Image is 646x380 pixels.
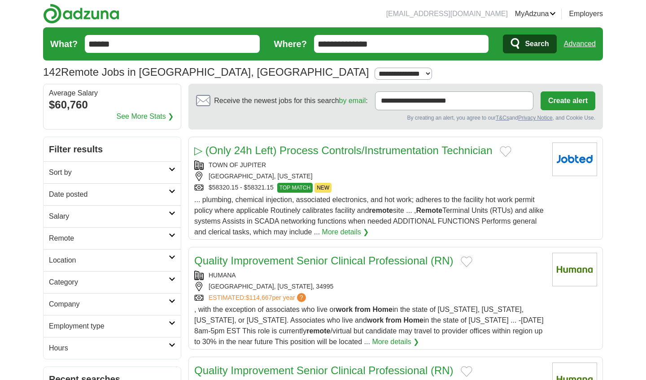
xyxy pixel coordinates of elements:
button: Search [503,35,556,53]
strong: from [386,316,402,324]
strong: Remote [416,207,442,214]
h2: Remote [49,233,169,244]
span: ... plumbing, chemical injection, associated electronics, and hot work; adheres to the facility h... [194,196,544,236]
h2: Location [49,255,169,266]
span: $114,667 [246,294,272,301]
a: Employment type [44,315,181,337]
h2: Category [49,277,169,288]
h2: Salary [49,211,169,222]
a: Advanced [564,35,596,53]
label: Where? [274,37,307,51]
a: Company [44,293,181,315]
strong: Home [404,316,423,324]
strong: Home [373,306,393,313]
button: Add to favorite jobs [500,146,511,157]
a: Date posted [44,183,181,205]
span: 142 [43,64,61,80]
strong: remote [306,327,330,335]
h2: Date posted [49,189,169,200]
a: ESTIMATED:$114,667per year? [209,293,308,302]
div: By creating an alert, you agree to our and , and Cookie Use. [196,114,595,122]
span: TOP MATCH [277,183,313,193]
li: [EMAIL_ADDRESS][DOMAIN_NAME] [386,9,508,19]
a: Category [44,271,181,293]
div: Average Salary [49,90,175,97]
a: See More Stats ❯ [117,111,174,122]
a: ▷ (Only 24h Left) Process Controls/Instrumentation Technician [194,144,493,156]
strong: from [355,306,371,313]
strong: remote [369,207,393,214]
div: $58320.15 - $58321.15 [194,183,545,193]
a: Quality Improvement Senior Clinical Professional (RN) [194,255,454,267]
span: Search [525,35,549,53]
span: Receive the newest jobs for this search : [214,95,367,106]
h2: Filter results [44,137,181,161]
div: [GEOGRAPHIC_DATA], [US_STATE], 34995 [194,282,545,291]
a: Remote [44,227,181,249]
a: Privacy Notice [518,115,553,121]
a: Employers [569,9,603,19]
a: More details ❯ [372,337,419,347]
strong: work [367,316,384,324]
h2: Sort by [49,167,169,178]
button: Create alert [541,91,595,110]
a: T&Cs [496,115,509,121]
a: MyAdzuna [515,9,556,19]
a: Sort by [44,161,181,183]
img: Humana logo [552,253,597,286]
h2: Company [49,299,169,310]
label: What? [50,37,78,51]
button: Add to favorite jobs [461,366,472,377]
a: Hours [44,337,181,359]
a: HUMANA [209,272,236,279]
div: $60,760 [49,97,175,113]
a: Location [44,249,181,271]
a: Quality Improvement Senior Clinical Professional (RN) [194,364,454,376]
img: Adzuna logo [43,4,119,24]
div: [GEOGRAPHIC_DATA], [US_STATE] [194,172,545,181]
h1: Remote Jobs in [GEOGRAPHIC_DATA], [GEOGRAPHIC_DATA] [43,66,369,78]
a: More details ❯ [322,227,369,237]
a: Salary [44,205,181,227]
strong: work [336,306,353,313]
button: Add to favorite jobs [461,256,472,267]
a: by email [339,97,366,104]
div: TOWN OF JUPITER [194,160,545,170]
span: NEW [314,183,332,193]
h2: Hours [49,343,169,354]
img: Company logo [552,142,597,176]
h2: Employment type [49,321,169,332]
span: , with the exception of associates who live or in the state of [US_STATE], [US_STATE], [US_STATE]... [194,306,544,345]
span: ? [297,293,306,302]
